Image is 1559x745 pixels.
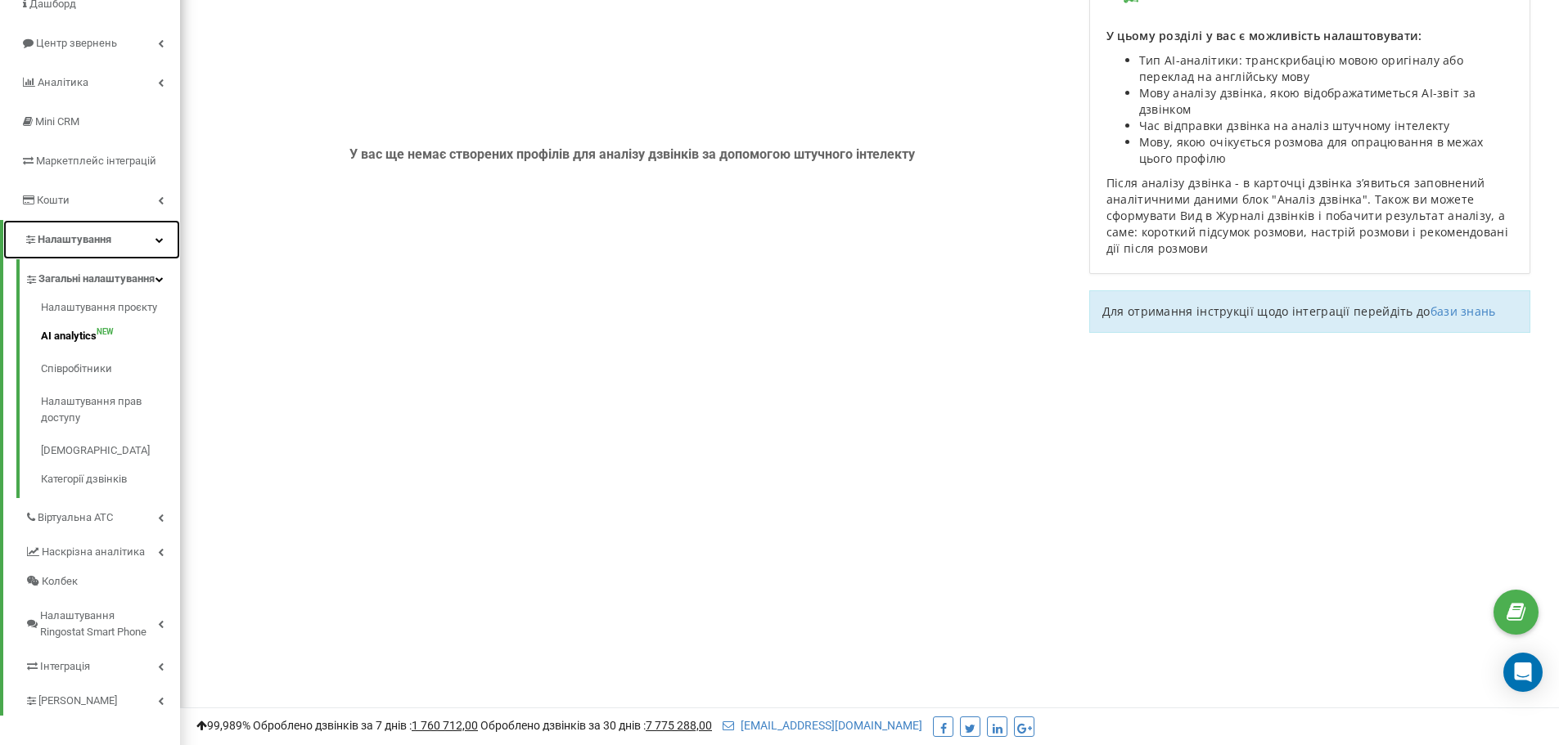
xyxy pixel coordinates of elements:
a: Загальні налаштування [25,259,180,294]
li: Мову, якою очікується розмова для опрацювання в межах цього профілю [1139,134,1513,167]
span: Наскрізна аналітика [42,544,145,560]
a: Співробітники [41,352,180,385]
p: У цьому розділі у вас є можливість налаштовувати: [1106,28,1513,44]
li: Мову аналізу дзвінка, якою відображатиметься AI-звіт за дзвінком [1139,85,1513,118]
span: Віртуальна АТС [38,509,113,526]
a: Віртуальна АТС [25,498,180,532]
li: Тип AI-аналітики: транскрибацію мовою оригіналу або переклад на англійську мову [1139,52,1513,85]
span: Загальні налаштування [38,271,155,287]
span: [PERSON_NAME] [38,693,117,709]
a: Наскрізна аналітика [25,532,180,567]
span: 99,989% [196,719,250,732]
a: AI analyticsNEW [41,320,180,352]
a: [DEMOGRAPHIC_DATA] [41,434,180,467]
a: Налаштування Ringostat Smart Phone [25,596,180,647]
span: Налаштування Ringostat Smart Phone [40,608,158,640]
a: Налаштування проєкту [41,299,180,320]
span: Mini CRM [35,115,79,128]
span: Колбек [42,573,78,590]
a: Налаштування [3,220,180,259]
u: 1 760 712,00 [412,719,478,732]
a: [EMAIL_ADDRESS][DOMAIN_NAME] [723,719,922,732]
span: Інтеграція [40,658,90,675]
span: Кошти [37,194,70,206]
p: Для отримання інструкції щодо інтеграції перейдіть до [1102,303,1517,320]
span: Оброблено дзвінків за 30 днів : [480,719,712,732]
span: Аналiтика [38,76,88,88]
u: 7 775 288,00 [646,719,712,732]
a: Колбек [25,567,180,596]
span: Оброблено дзвінків за 7 днів : [253,719,478,732]
a: бази знань [1431,303,1496,319]
a: Інтеграція [25,647,180,681]
a: Категорії дзвінків [41,467,180,487]
a: [PERSON_NAME] [25,681,180,716]
span: Центр звернень [36,37,117,49]
div: Open Intercom Messenger [1503,653,1543,692]
a: Налаштування прав доступу [41,385,180,434]
p: Після аналізу дзвінка - в карточці дзвінка зʼявиться заповнений аналітичними даними блок "Аналіз ... [1106,175,1513,257]
span: Маркетплейс інтеграцій [36,155,156,167]
span: Налаштування [38,233,111,245]
li: Час відправки дзвінка на аналіз штучному інтелекту [1139,118,1513,134]
div: У вас ще немає створених профілів для аналізу дзвінків за допомогою штучного інтелекту [209,11,1057,297]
